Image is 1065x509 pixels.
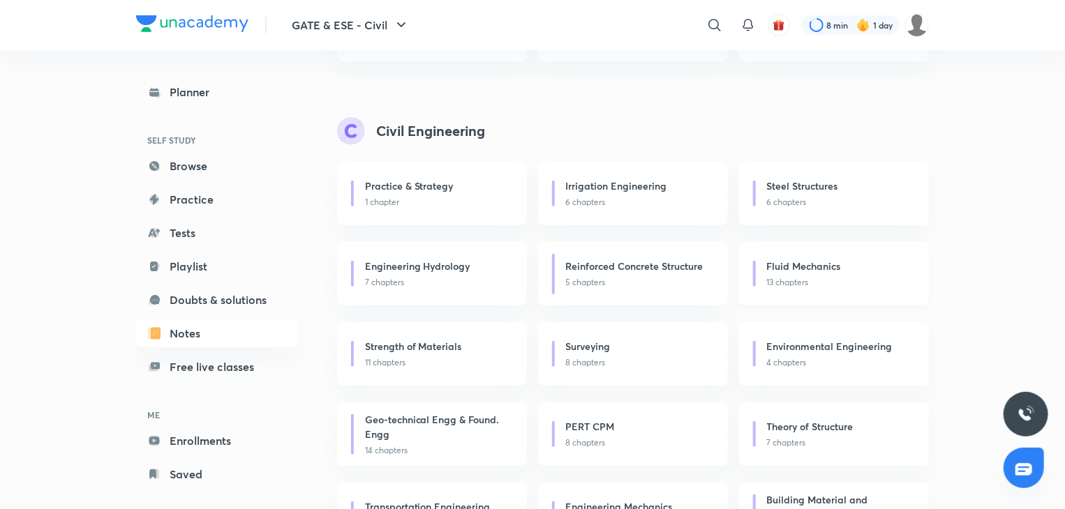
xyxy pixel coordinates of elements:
a: Practice [136,185,298,213]
h6: Environmental Engineering [767,339,893,354]
a: Company Logo [136,15,248,36]
a: Fluid Mechanics13 chapters [739,242,929,305]
h6: Practice & Strategy [365,178,454,193]
a: Steel Structures6 chapters [739,162,929,225]
h6: Strength of Materials [365,339,462,354]
button: avatar [768,14,790,36]
a: Reinforced Concrete Structure5 chapters [538,242,728,305]
p: 1 chapter [365,196,510,208]
a: Theory of Structure7 chapters [739,402,929,466]
h6: Theory of Structure [767,419,854,434]
a: Irrigation Engineering6 chapters [538,162,728,225]
p: 7 chapters [767,436,912,449]
h6: PERT CPM [566,419,615,434]
a: Practice & Strategy1 chapter [337,162,527,225]
a: Saved [136,460,298,488]
a: Browse [136,152,298,180]
h6: Surveying [566,339,611,354]
p: 11 chapters [365,356,510,369]
button: GATE & ESE - Civil [283,11,418,39]
a: Environmental Engineering4 chapters [739,322,929,386]
h6: Fluid Mechanics [767,259,841,273]
h6: Irrigation Engineering [566,178,667,193]
a: Planner [136,78,298,106]
a: PERT CPM8 chapters [538,402,728,466]
p: 8 chapters [566,356,711,369]
h6: Reinforced Concrete Structure [566,259,703,273]
p: 7 chapters [365,276,510,289]
a: Notes [136,319,298,347]
p: 8 chapters [566,436,711,449]
a: Enrollments [136,427,298,455]
p: 5 chapters [566,276,711,289]
p: 6 chapters [767,196,912,208]
p: 13 chapters [767,276,912,289]
p: 6 chapters [566,196,711,208]
p: 4 chapters [767,356,912,369]
h6: Geo-technical Engg & Found. Engg [365,412,505,441]
h6: ME [136,403,298,427]
a: Playlist [136,252,298,280]
h6: Steel Structures [767,178,838,193]
a: Strength of Materials11 chapters [337,322,527,386]
img: Company Logo [136,15,248,32]
h6: SELF STUDY [136,128,298,152]
a: Free live classes [136,353,298,381]
a: Engineering Hydrology7 chapters [337,242,527,305]
a: Geo-technical Engg & Found. Engg14 chapters [337,402,527,466]
a: Surveying8 chapters [538,322,728,386]
img: streak [856,18,870,32]
a: Doubts & solutions [136,286,298,314]
img: siddhardha NITW [905,13,929,37]
h4: Civil Engineering [376,121,485,142]
a: Tests [136,219,298,247]
h6: Engineering Hydrology [365,259,470,273]
img: syllabus [337,117,365,145]
img: ttu [1018,406,1034,423]
p: 14 chapters [365,444,510,457]
img: avatar [773,19,785,31]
